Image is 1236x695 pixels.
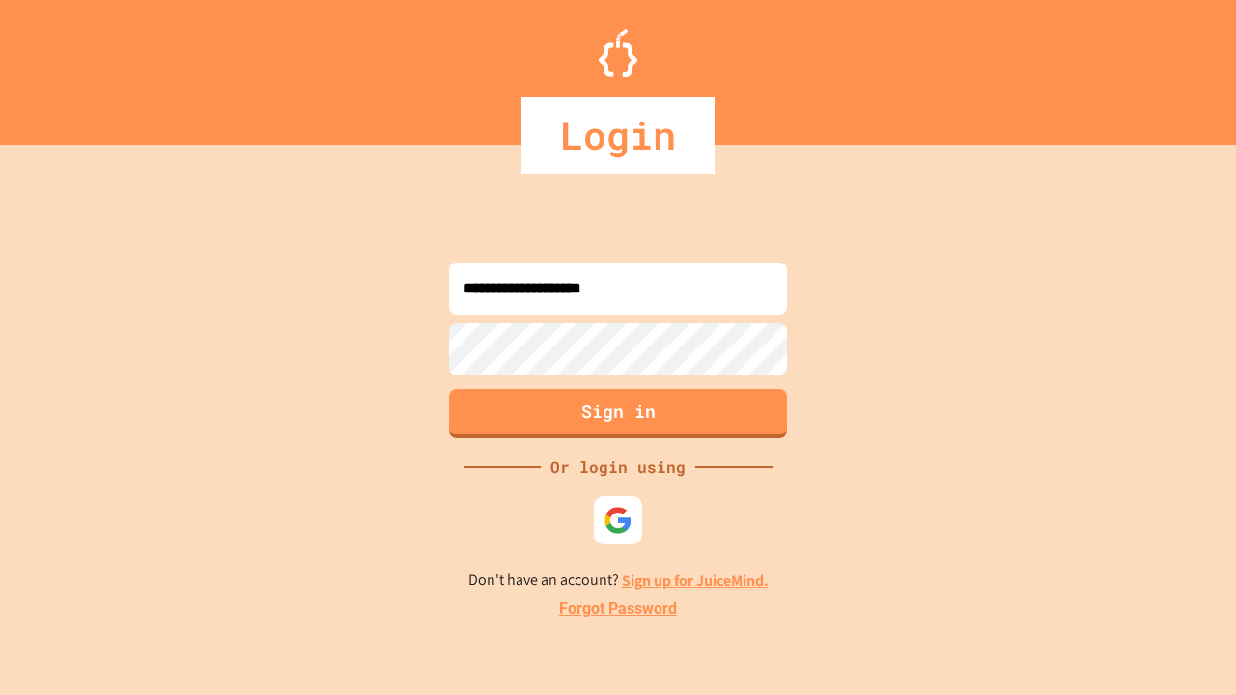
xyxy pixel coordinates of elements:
a: Forgot Password [559,598,677,621]
div: Or login using [541,456,695,479]
button: Sign in [449,389,787,438]
p: Don't have an account? [468,569,769,593]
div: Login [521,97,715,174]
img: Logo.svg [599,29,637,77]
img: google-icon.svg [604,506,632,535]
a: Sign up for JuiceMind. [622,570,769,591]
